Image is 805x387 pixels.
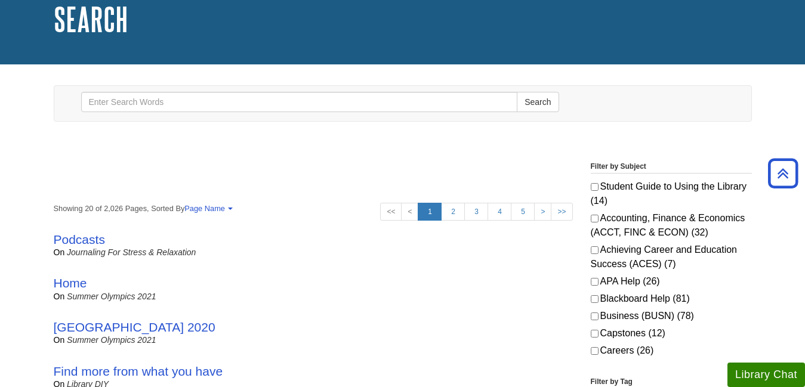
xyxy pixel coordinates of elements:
a: Summer Olympics 2021 [67,335,156,345]
ul: Search Pagination [380,203,572,221]
a: Podcasts [54,233,105,246]
span: on [54,247,65,257]
input: Capstones (12) [591,330,599,338]
a: 3 [464,203,488,221]
a: 1 [418,203,442,221]
a: >> [551,203,572,221]
a: << [380,203,402,221]
input: Careers (26) [591,347,599,355]
span: on [54,292,65,301]
a: Summer Olympics 2021 [67,292,156,301]
input: Enter Search Words [81,92,518,112]
input: Accounting, Finance & Economics (ACCT, FINC & ECON) (32) [591,215,599,222]
input: Achieving Career and Education Success (ACES) (7) [591,246,599,254]
label: Capstones (12) [591,326,752,340]
label: Careers (26) [591,343,752,358]
a: Journaling for Stress & Relaxation [67,247,196,257]
a: 5 [511,203,535,221]
a: < [401,203,418,221]
a: 4 [488,203,511,221]
a: Back to Top [764,165,802,181]
label: Student Guide to Using the Library (14) [591,179,752,208]
strong: Showing 20 of 2,026 Pages, Sorted By [54,203,573,214]
input: Student Guide to Using the Library (14) [591,183,599,191]
span: on [54,335,65,345]
input: Business (BUSN) (78) [591,312,599,320]
button: Library Chat [727,363,805,387]
input: Blackboard Help (81) [591,295,599,303]
button: Search [517,92,559,112]
a: 2 [441,203,465,221]
a: > [534,203,551,221]
a: Find more from what you have [54,364,223,378]
h1: Search [54,1,752,37]
a: Page Name [184,204,231,213]
label: Achieving Career and Education Success (ACES) (7) [591,243,752,271]
label: Business (BUSN) (78) [591,309,752,323]
input: APA Help (26) [591,278,599,286]
a: Home [54,276,87,290]
label: Blackboard Help (81) [591,292,752,306]
a: [GEOGRAPHIC_DATA] 2020 [54,320,215,334]
legend: Filter by Subject [591,161,752,174]
label: Accounting, Finance & Economics (ACCT, FINC & ECON) (32) [591,211,752,240]
label: APA Help (26) [591,274,752,289]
